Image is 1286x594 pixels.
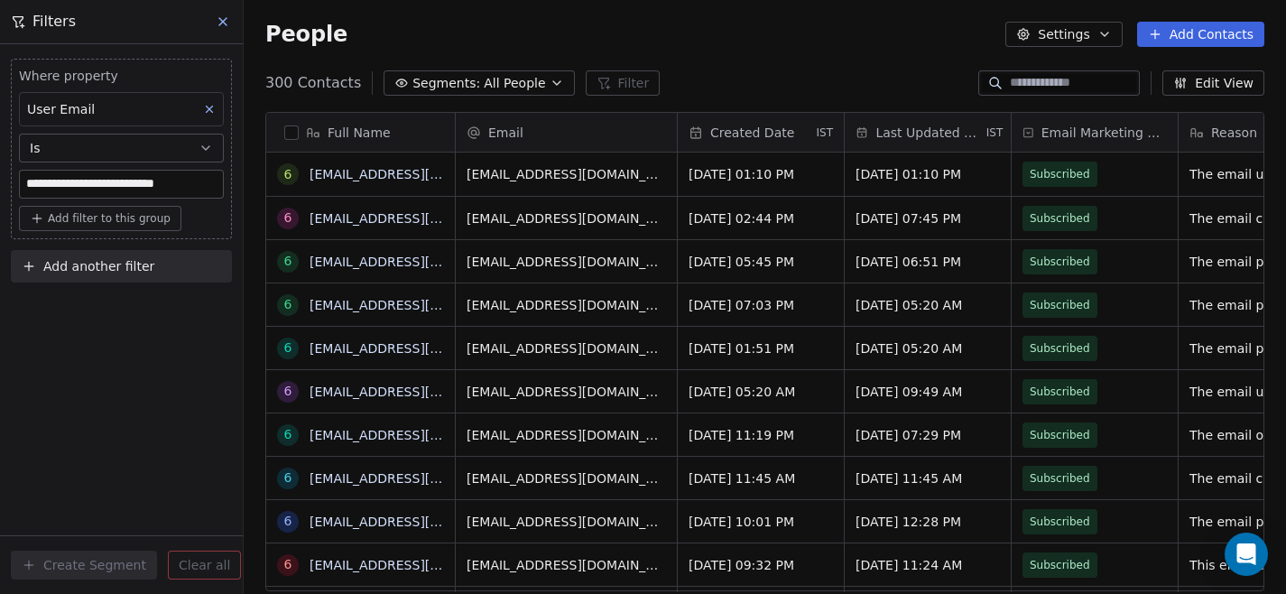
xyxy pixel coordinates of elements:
[310,211,531,226] a: [EMAIL_ADDRESS][DOMAIN_NAME]
[266,153,456,592] div: grid
[689,556,833,574] span: [DATE] 09:32 PM
[710,124,794,142] span: Created Date
[689,339,833,357] span: [DATE] 01:51 PM
[310,558,531,572] a: [EMAIL_ADDRESS][DOMAIN_NAME]
[284,209,292,227] div: 6
[284,295,292,314] div: 6
[310,428,531,442] a: [EMAIL_ADDRESS][DOMAIN_NAME]
[689,426,833,444] span: [DATE] 11:19 PM
[586,70,661,96] button: Filter
[1041,124,1167,142] span: Email Marketing Consent
[856,165,1000,183] span: [DATE] 01:10 PM
[1030,426,1090,444] span: Subscribed
[1030,513,1090,531] span: Subscribed
[856,383,1000,401] span: [DATE] 09:49 AM
[310,341,531,356] a: [EMAIL_ADDRESS][DOMAIN_NAME]
[467,165,666,183] span: [EMAIL_ADDRESS][DOMAIN_NAME]
[856,469,1000,487] span: [DATE] 11:45 AM
[310,255,531,269] a: [EMAIL_ADDRESS][DOMAIN_NAME]
[284,382,292,401] div: 6
[856,253,1000,271] span: [DATE] 06:51 PM
[412,74,480,93] span: Segments:
[266,113,455,152] div: Full Name
[484,74,545,93] span: All People
[467,469,666,487] span: [EMAIL_ADDRESS][DOMAIN_NAME]
[265,21,347,48] span: People
[310,471,531,486] a: [EMAIL_ADDRESS][DOMAIN_NAME]
[856,426,1000,444] span: [DATE] 07:29 PM
[1030,296,1090,314] span: Subscribed
[845,113,1011,152] div: Last Updated DateIST
[856,513,1000,531] span: [DATE] 12:28 PM
[1030,339,1090,357] span: Subscribed
[1162,70,1264,96] button: Edit View
[1005,22,1122,47] button: Settings
[467,253,666,271] span: [EMAIL_ADDRESS][DOMAIN_NAME]
[1137,22,1264,47] button: Add Contacts
[689,469,833,487] span: [DATE] 11:45 AM
[467,296,666,314] span: [EMAIL_ADDRESS][DOMAIN_NAME]
[310,515,531,529] a: [EMAIL_ADDRESS][DOMAIN_NAME]
[1030,556,1090,574] span: Subscribed
[689,383,833,401] span: [DATE] 05:20 AM
[1030,165,1090,183] span: Subscribed
[1211,124,1257,142] span: Reason
[284,339,292,357] div: 6
[689,296,833,314] span: [DATE] 07:03 PM
[856,339,1000,357] span: [DATE] 05:20 AM
[456,113,677,152] div: Email
[1030,469,1090,487] span: Subscribed
[467,339,666,357] span: [EMAIL_ADDRESS][DOMAIN_NAME]
[310,167,531,181] a: [EMAIL_ADDRESS][DOMAIN_NAME]
[689,253,833,271] span: [DATE] 05:45 PM
[678,113,844,152] div: Created DateIST
[265,72,361,94] span: 300 Contacts
[875,124,982,142] span: Last Updated Date
[310,298,531,312] a: [EMAIL_ADDRESS][DOMAIN_NAME]
[689,209,833,227] span: [DATE] 02:44 PM
[328,124,391,142] span: Full Name
[284,555,292,574] div: 6
[1030,253,1090,271] span: Subscribed
[467,513,666,531] span: [EMAIL_ADDRESS][DOMAIN_NAME]
[467,426,666,444] span: [EMAIL_ADDRESS][DOMAIN_NAME]
[467,383,666,401] span: [EMAIL_ADDRESS][DOMAIN_NAME]
[284,425,292,444] div: 6
[1030,209,1090,227] span: Subscribed
[284,165,292,184] div: 6
[284,512,292,531] div: 6
[856,556,1000,574] span: [DATE] 11:24 AM
[467,209,666,227] span: [EMAIL_ADDRESS][DOMAIN_NAME]
[1030,383,1090,401] span: Subscribed
[856,296,1000,314] span: [DATE] 05:20 AM
[856,209,1000,227] span: [DATE] 07:45 PM
[986,125,1004,140] span: IST
[488,124,523,142] span: Email
[467,556,666,574] span: [EMAIL_ADDRESS][DOMAIN_NAME]
[816,125,833,140] span: IST
[689,165,833,183] span: [DATE] 01:10 PM
[1225,533,1268,576] div: Open Intercom Messenger
[310,385,531,399] a: [EMAIL_ADDRESS][DOMAIN_NAME]
[284,469,292,487] div: 6
[284,252,292,271] div: 6
[689,513,833,531] span: [DATE] 10:01 PM
[1012,113,1178,152] div: Email Marketing Consent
